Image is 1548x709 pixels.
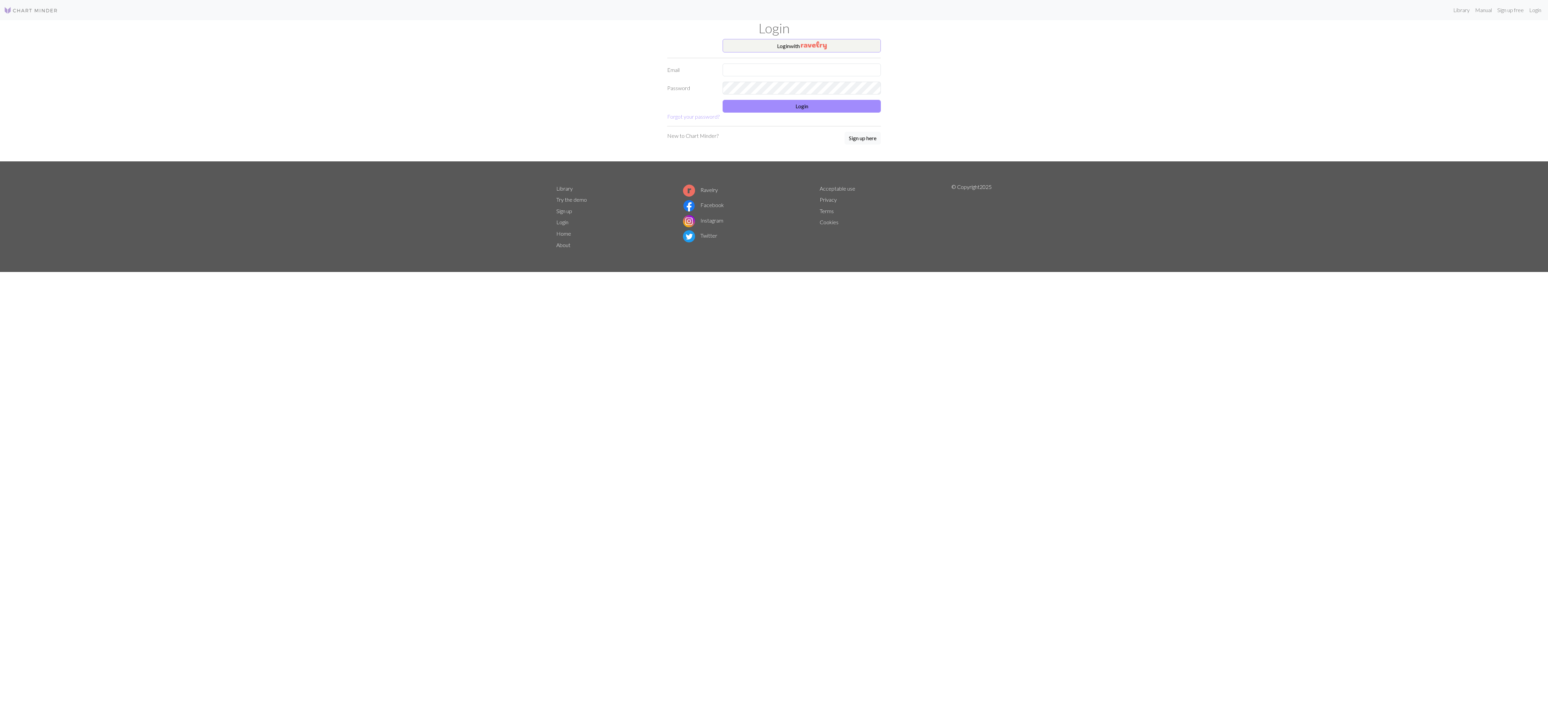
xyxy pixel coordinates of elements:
a: Ravelry [683,187,718,193]
button: Sign up here [845,132,881,145]
img: Ravelry [801,41,827,49]
button: Loginwith [723,39,881,52]
a: Privacy [820,196,837,203]
a: About [556,242,570,248]
h1: Login [552,20,996,36]
a: Manual [1472,3,1495,17]
a: Cookies [820,219,838,225]
a: Terms [820,208,834,214]
img: Logo [4,6,58,14]
button: Login [723,100,881,113]
img: Instagram logo [683,215,695,227]
a: Try the demo [556,196,587,203]
a: Twitter [683,232,717,239]
a: Login [1526,3,1544,17]
img: Twitter logo [683,230,695,242]
a: Sign up free [1495,3,1526,17]
p: New to Chart Minder? [667,132,719,140]
a: Sign up here [845,132,881,145]
a: Sign up [556,208,572,214]
label: Password [663,82,719,94]
p: © Copyright 2025 [951,183,992,251]
a: Library [556,185,573,192]
img: Ravelry logo [683,185,695,197]
label: Email [663,64,719,76]
a: Home [556,230,571,237]
a: Library [1451,3,1472,17]
a: Login [556,219,568,225]
a: Forgot your password? [667,113,720,120]
img: Facebook logo [683,200,695,212]
a: Instagram [683,217,723,224]
a: Facebook [683,202,724,208]
a: Acceptable use [820,185,855,192]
